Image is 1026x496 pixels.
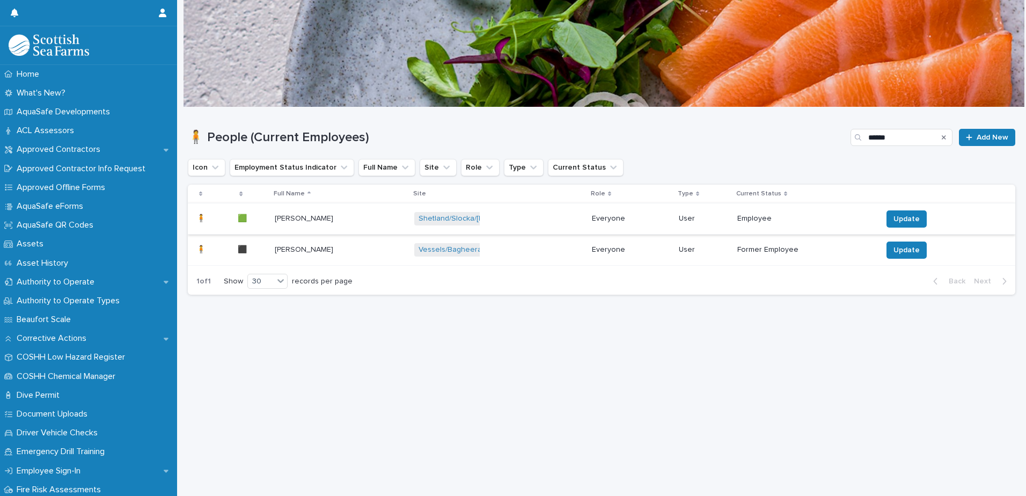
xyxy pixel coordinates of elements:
[591,188,605,200] p: Role
[12,390,68,400] p: Dive Permit
[12,88,74,98] p: What's New?
[12,409,96,419] p: Document Uploads
[292,277,353,286] p: records per page
[230,159,354,176] button: Employment Status Indicator
[12,466,89,476] p: Employee Sign-In
[736,188,781,200] p: Current Status
[413,188,426,200] p: Site
[188,130,846,145] h1: 🧍 People (Current Employees)
[12,201,92,211] p: AquaSafe eForms
[12,352,134,362] p: COSHH Low Hazard Register
[678,188,693,200] p: Type
[12,183,114,193] p: Approved Offline Forms
[358,159,415,176] button: Full Name
[274,188,305,200] p: Full Name
[893,214,920,224] span: Update
[196,243,208,254] p: 🧍
[275,243,335,254] p: [PERSON_NAME]
[12,258,77,268] p: Asset History
[504,159,544,176] button: Type
[886,210,927,228] button: Update
[737,214,814,223] p: Employee
[679,214,729,223] p: User
[275,212,335,223] p: [PERSON_NAME]
[12,485,109,495] p: Fire Risk Assessments
[12,371,124,382] p: COSHH Chemical Manager
[224,277,243,286] p: Show
[12,144,109,155] p: Approved Contractors
[592,214,669,223] p: Everyone
[419,214,535,223] a: Shetland/Slocka/[PERSON_NAME]
[12,447,113,457] p: Emergency Drill Training
[12,107,119,117] p: AquaSafe Developments
[238,243,249,254] p: ⬛️
[248,276,274,287] div: 30
[977,134,1008,141] span: Add New
[679,245,729,254] p: User
[12,296,128,306] p: Authority to Operate Types
[12,277,103,287] p: Authority to Operate
[12,164,154,174] p: Approved Contractor Info Request
[12,239,52,249] p: Assets
[9,34,89,56] img: bPIBxiqnSb2ggTQWdOVV
[737,245,814,254] p: Former Employee
[188,235,1015,266] tr: 🧍🧍 ⬛️⬛️ [PERSON_NAME][PERSON_NAME] Vessels/Bagheera EveryoneUserFormer EmployeeUpdate
[12,69,48,79] p: Home
[893,245,920,256] span: Update
[959,129,1015,146] a: Add New
[592,245,669,254] p: Everyone
[925,276,970,286] button: Back
[12,126,83,136] p: ACL Assessors
[188,203,1015,235] tr: 🧍🧍 🟩🟩 [PERSON_NAME][PERSON_NAME] Shetland/Slocka/[PERSON_NAME] EveryoneUserEmployeeUpdate
[12,315,79,325] p: Beaufort Scale
[188,159,225,176] button: Icon
[12,428,106,438] p: Driver Vehicle Checks
[974,278,998,285] span: Next
[548,159,624,176] button: Current Status
[238,212,249,223] p: 🟩
[419,245,482,254] a: Vessels/Bagheera
[196,212,208,223] p: 🧍
[970,276,1015,286] button: Next
[12,333,95,344] p: Corrective Actions
[886,242,927,259] button: Update
[420,159,457,176] button: Site
[188,268,219,295] p: 1 of 1
[12,220,102,230] p: AquaSafe QR Codes
[461,159,500,176] button: Role
[942,278,965,285] span: Back
[851,129,952,146] input: Search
